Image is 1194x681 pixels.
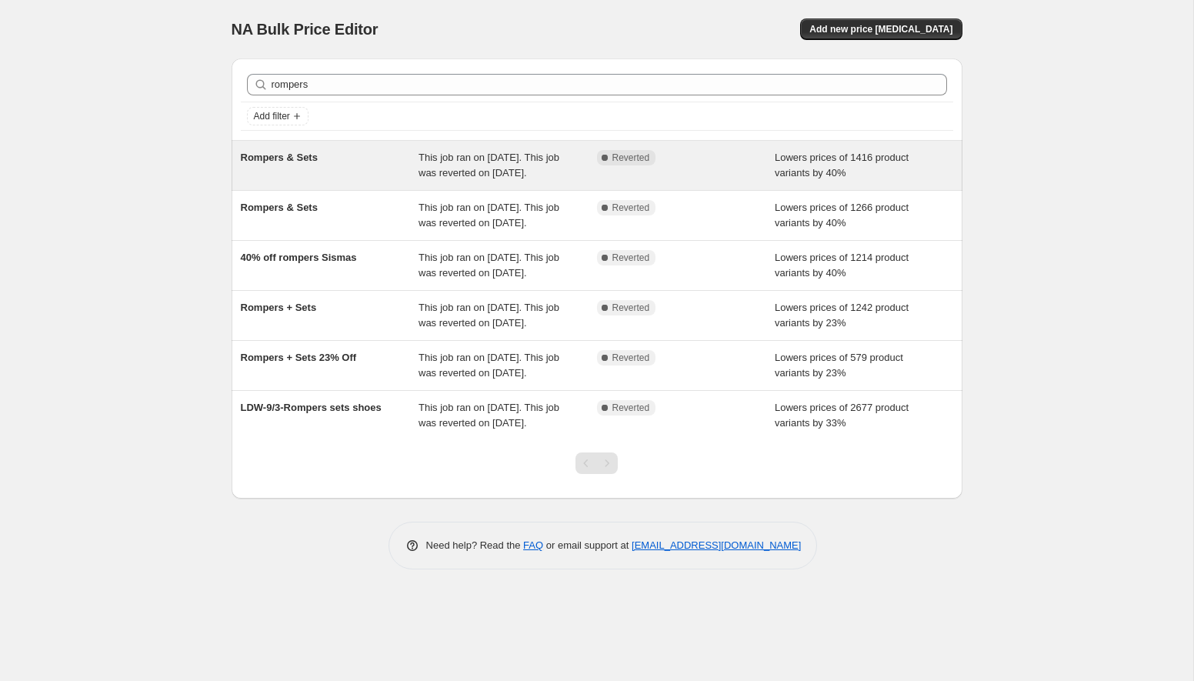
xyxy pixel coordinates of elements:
[241,352,357,363] span: Rompers + Sets 23% Off
[419,252,559,279] span: This job ran on [DATE]. This job was reverted on [DATE].
[247,107,309,125] button: Add filter
[632,539,801,551] a: [EMAIL_ADDRESS][DOMAIN_NAME]
[254,110,290,122] span: Add filter
[241,302,317,313] span: Rompers + Sets
[775,302,909,329] span: Lowers prices of 1242 product variants by 23%
[775,202,909,229] span: Lowers prices of 1266 product variants by 40%
[775,152,909,179] span: Lowers prices of 1416 product variants by 40%
[241,152,318,163] span: Rompers & Sets
[241,202,318,213] span: Rompers & Sets
[232,21,379,38] span: NA Bulk Price Editor
[426,539,524,551] span: Need help? Read the
[419,402,559,429] span: This job ran on [DATE]. This job was reverted on [DATE].
[612,252,650,264] span: Reverted
[612,152,650,164] span: Reverted
[612,202,650,214] span: Reverted
[523,539,543,551] a: FAQ
[775,252,909,279] span: Lowers prices of 1214 product variants by 40%
[419,302,559,329] span: This job ran on [DATE]. This job was reverted on [DATE].
[241,402,382,413] span: LDW-9/3-Rompers sets shoes
[419,352,559,379] span: This job ran on [DATE]. This job was reverted on [DATE].
[809,23,952,35] span: Add new price [MEDICAL_DATA]
[612,302,650,314] span: Reverted
[612,402,650,414] span: Reverted
[800,18,962,40] button: Add new price [MEDICAL_DATA]
[543,539,632,551] span: or email support at
[419,152,559,179] span: This job ran on [DATE]. This job was reverted on [DATE].
[575,452,618,474] nav: Pagination
[241,252,357,263] span: 40% off rompers Sismas
[612,352,650,364] span: Reverted
[775,352,903,379] span: Lowers prices of 579 product variants by 23%
[775,402,909,429] span: Lowers prices of 2677 product variants by 33%
[419,202,559,229] span: This job ran on [DATE]. This job was reverted on [DATE].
